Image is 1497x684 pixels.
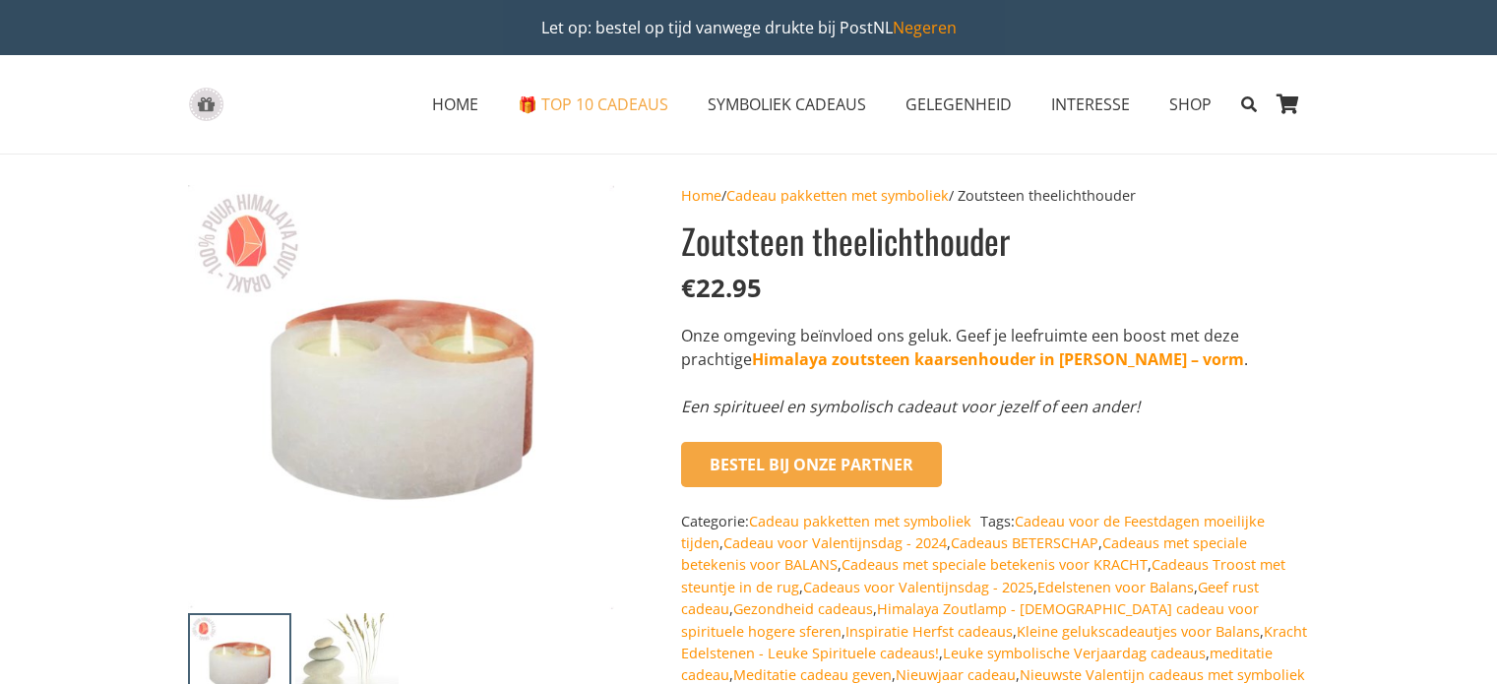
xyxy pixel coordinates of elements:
[893,17,957,38] a: Negeren
[681,271,696,305] span: €
[726,186,949,205] a: Cadeau pakketten met symboliek
[681,555,1285,595] a: Cadeaus Troost met steuntje in de rug
[681,185,1309,207] nav: Breadcrumb
[842,555,1148,574] a: Cadeaus met speciale betekenis voor KRACHT
[1017,622,1260,641] a: Kleine gelukscadeautjes voor Balans
[412,80,498,129] a: HOMEHOME Menu
[896,665,1016,684] a: Nieuwjaar cadeau
[1150,80,1231,129] a: SHOPSHOP Menu
[1031,80,1150,129] a: INTERESSEINTERESSE Menu
[681,186,721,205] a: Home
[733,599,873,618] a: Gezondheid cadeaus
[845,622,1013,641] a: Inspiratie Herfst cadeaus
[708,93,866,115] span: SYMBOLIEK CADEAUS
[752,348,1244,370] a: Himalaya zoutsteen kaarsenhouder in [PERSON_NAME] – vorm
[681,396,1140,417] em: Een spiritueel en symbolisch cadeaut voor jezelf of een ander!
[886,80,1031,129] a: GELEGENHEIDGELEGENHEID Menu
[733,665,892,684] a: Meditatie cadeau geven
[1267,55,1310,154] a: Winkelwagen
[688,80,886,129] a: SYMBOLIEK CADEAUSSYMBOLIEK CADEAUS Menu
[681,217,1309,265] h1: Zoutsteen theelichthouder
[951,533,1098,552] a: Cadeaus BETERSCHAP
[681,324,1309,371] p: Onze omgeving beïnvloed ons geluk. Geef je leefruimte een boost met deze prachtige .
[803,578,1033,596] a: Cadeaus voor Valentijnsdag - 2025
[749,512,971,530] a: Cadeau pakketten met symboliek
[943,644,1206,662] a: Leuke symbolische Verjaardag cadeaus
[1231,80,1266,129] a: Zoeken
[723,533,947,552] a: Cadeau voor Valentijnsdag - 2024
[432,93,478,115] span: HOME
[681,442,942,487] button: Bestel bij onze Partner
[905,93,1012,115] span: GELEGENHEID
[1169,93,1212,115] span: SHOP
[681,512,976,530] span: Categorie:
[1037,578,1194,596] a: Edelstenen voor Balans
[498,80,688,129] a: 🎁 TOP 10 CADEAUS🎁 TOP 10 CADEAUS Menu
[1051,93,1130,115] span: INTERESSE
[518,93,668,115] span: 🎁 TOP 10 CADEAUS
[681,599,1259,640] a: Himalaya Zoutlamp - [DEMOGRAPHIC_DATA] cadeau voor spirituele hogere sferen
[188,88,224,122] a: gift-box-icon-grey-inspirerendwinkelen
[681,271,762,305] bdi: 22.95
